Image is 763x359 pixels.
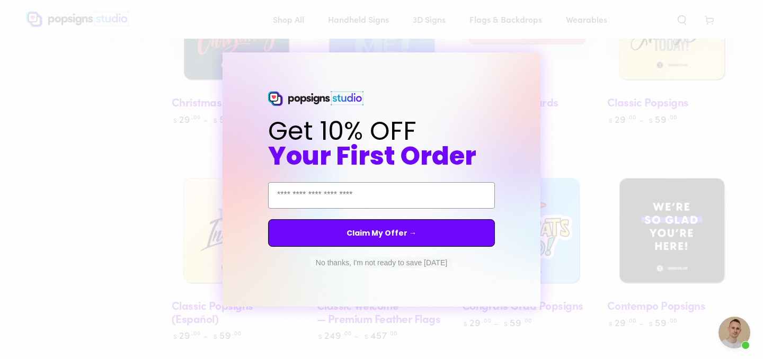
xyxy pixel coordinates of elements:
span: Your First Order [268,138,476,174]
a: Open chat [718,317,750,348]
button: Claim My Offer → [268,219,495,247]
button: No thanks, I'm not ready to save [DATE] [310,257,453,268]
img: Popsigns Studio [268,91,363,106]
span: Get 10% OFF [268,113,416,149]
